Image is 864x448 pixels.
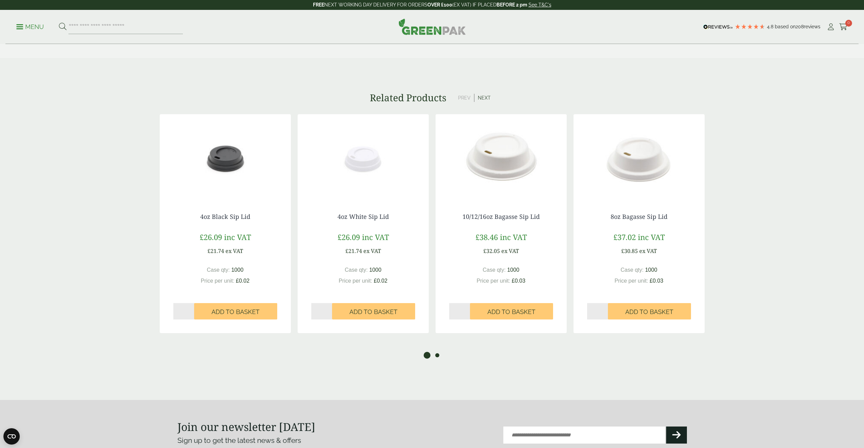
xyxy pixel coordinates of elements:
span: inc VAT [224,232,251,242]
span: Based on [775,24,796,29]
span: 1000 [369,267,381,273]
span: ex VAT [501,247,519,255]
span: Price per unit: [201,278,234,284]
a: See T&C's [529,2,551,8]
span: Price per unit: [339,278,372,284]
div: 4.79 Stars [735,24,765,30]
a: 8oz Bagasse Sip Lid [611,212,667,221]
span: inc VAT [500,232,527,242]
span: £ [475,232,480,242]
span: Case qty: [345,267,368,273]
bdi: 0.02 [374,278,388,284]
a: Menu [16,23,44,30]
bdi: 0.03 [650,278,663,284]
span: £ [345,247,348,255]
strong: BEFORE 2 pm [497,2,527,8]
bdi: 30.85 [621,247,638,255]
strong: Join our newsletter [DATE] [177,419,315,434]
button: Add to Basket [332,303,415,319]
span: £ [207,247,210,255]
bdi: 26.09 [337,232,360,242]
span: £ [483,247,486,255]
span: £ [613,232,617,242]
span: 0 [845,20,852,27]
span: Case qty: [207,267,230,273]
bdi: 38.46 [475,232,498,242]
a: 10/12/16oz Bagasse Sip Lid [462,212,540,221]
span: £ [512,278,515,284]
p: Menu [16,23,44,31]
i: Cart [839,24,848,30]
p: Sign up to get the latest news & offers [177,435,407,446]
button: Add to Basket [608,303,691,319]
bdi: 37.02 [613,232,636,242]
span: Case qty: [483,267,506,273]
bdi: 0.03 [512,278,525,284]
h3: Related Products [370,92,446,104]
strong: OVER £100 [427,2,452,8]
button: Next [474,94,494,102]
img: GreenPak Supplies [398,18,466,35]
span: £ [374,278,377,284]
bdi: 0.02 [236,278,250,284]
span: £ [650,278,653,284]
span: £ [236,278,239,284]
span: 1000 [507,267,519,273]
span: ex VAT [363,247,381,255]
span: Add to Basket [625,308,673,316]
button: Add to Basket [194,303,277,319]
bdi: 21.74 [345,247,362,255]
button: 2 of 2 [434,352,441,359]
span: Add to Basket [487,308,535,316]
img: 4oz White Sip Lid [298,114,429,199]
strong: FREE [313,2,324,8]
a: 4oz White Sip Lid [337,212,389,221]
span: reviews [804,24,820,29]
i: My Account [827,24,835,30]
img: REVIEWS.io [703,25,733,29]
a: 0 [839,22,848,32]
span: Price per unit: [614,278,648,284]
bdi: 26.09 [200,232,222,242]
span: £ [200,232,204,242]
button: 1 of 2 [424,352,430,359]
button: Add to Basket [470,303,553,319]
span: Case qty: [620,267,644,273]
img: 5330026 Bagasse Sip Lid fits 12:16oz [436,114,567,199]
button: Open CMP widget [3,428,20,445]
span: ex VAT [639,247,657,255]
img: 4oz Black Slip Lid [160,114,291,199]
button: Prev [455,94,474,102]
span: 4.8 [767,24,775,29]
img: 5330025 Bagasse Sip Lid fits 8oz [574,114,705,199]
span: 208 [796,24,804,29]
span: 1000 [645,267,657,273]
span: 1000 [231,267,244,273]
bdi: 32.05 [483,247,500,255]
span: £ [621,247,624,255]
span: Price per unit: [476,278,510,284]
span: inc VAT [638,232,665,242]
span: Add to Basket [211,308,260,316]
span: £ [337,232,342,242]
a: 4oz Black Sip Lid [200,212,250,221]
bdi: 21.74 [207,247,224,255]
span: ex VAT [225,247,243,255]
span: inc VAT [362,232,389,242]
span: Add to Basket [349,308,397,316]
